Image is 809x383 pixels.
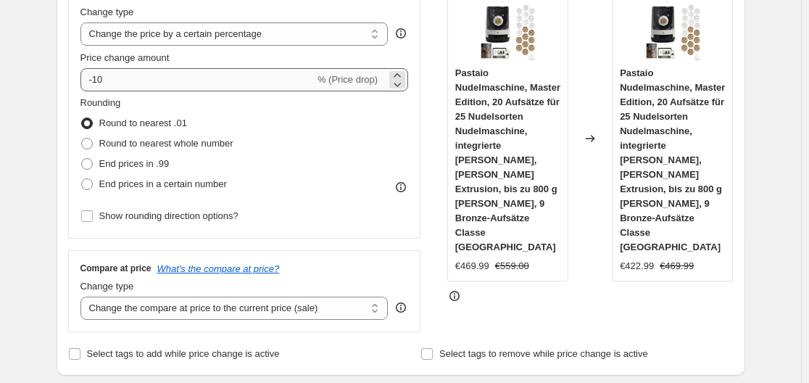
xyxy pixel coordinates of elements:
[99,138,233,149] span: Round to nearest whole number
[439,348,648,359] span: Select tags to remove while price change is active
[99,118,187,128] span: Round to nearest .01
[620,67,725,252] span: Pastaio Nudelmaschine, Master Edition, 20 Aufsätze für 25 Nudelsorten Nudelmaschine, integrierte ...
[495,259,529,273] strike: €559.00
[80,52,170,63] span: Price change amount
[157,263,280,274] button: What's the compare at price?
[99,158,170,169] span: End prices in .99
[80,68,315,91] input: -15
[318,74,378,85] span: % (Price drop)
[620,259,654,273] div: €422.99
[455,259,489,273] div: €469.99
[99,178,227,189] span: End prices in a certain number
[99,210,238,221] span: Show rounding direction options?
[455,67,560,252] span: Pastaio Nudelmaschine, Master Edition, 20 Aufsätze für 25 Nudelsorten Nudelmaschine, integrierte ...
[80,97,121,108] span: Rounding
[394,300,408,315] div: help
[80,281,134,292] span: Change type
[394,26,408,41] div: help
[478,4,536,62] img: 81rzAkK_1ML_80x.jpg
[644,4,702,62] img: 81rzAkK_1ML_80x.jpg
[80,7,134,17] span: Change type
[660,259,694,273] strike: €469.99
[87,348,280,359] span: Select tags to add while price change is active
[80,263,152,274] h3: Compare at price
